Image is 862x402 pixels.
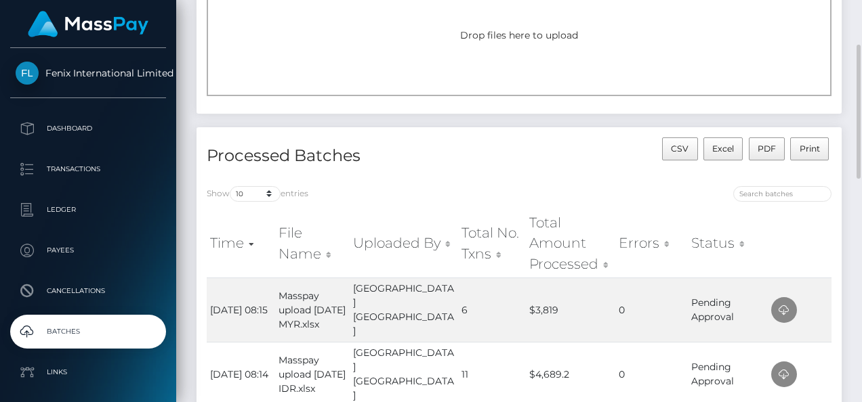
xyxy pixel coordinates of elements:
p: Batches [16,321,161,342]
td: Masspay upload [DATE] MYR.xlsx [275,277,350,342]
p: Ledger [16,200,161,220]
td: 6 [458,277,526,342]
button: Excel [703,137,743,160]
th: Errors: activate to sort column ascending [615,209,688,277]
span: Fenix International Limited [10,67,166,79]
th: Status: activate to sort column ascending [688,209,768,277]
p: Dashboard [16,118,161,139]
p: Cancellations [16,281,161,301]
img: Fenix International Limited [16,62,39,85]
a: Cancellations [10,274,166,308]
th: Total Amount Processed: activate to sort column ascending [526,209,615,277]
span: Print [800,143,820,154]
input: Search batches [733,186,832,202]
a: Ledger [10,193,166,227]
th: Uploaded By: activate to sort column ascending [350,209,458,277]
select: Showentries [230,186,281,202]
td: 0 [615,277,688,342]
td: $3,819 [526,277,615,342]
button: CSV [662,137,698,160]
th: Total No. Txns: activate to sort column ascending [458,209,526,277]
td: Pending Approval [688,277,768,342]
a: Dashboard [10,112,166,146]
span: PDF [758,143,776,154]
span: CSV [671,143,689,154]
a: Transactions [10,152,166,186]
th: Time: activate to sort column ascending [207,209,275,277]
h4: Processed Batches [207,144,509,168]
span: Excel [712,143,734,154]
span: Drop files here to upload [460,29,578,41]
button: Print [790,137,829,160]
p: Transactions [16,159,161,179]
a: Payees [10,233,166,267]
th: File Name: activate to sort column ascending [275,209,350,277]
label: Show entries [207,186,308,202]
p: Payees [16,240,161,261]
button: PDF [749,137,785,160]
a: Batches [10,315,166,349]
img: MassPay Logo [28,11,148,37]
td: [GEOGRAPHIC_DATA] [GEOGRAPHIC_DATA] [350,277,458,342]
a: Links [10,355,166,389]
td: [DATE] 08:15 [207,277,275,342]
p: Links [16,362,161,382]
